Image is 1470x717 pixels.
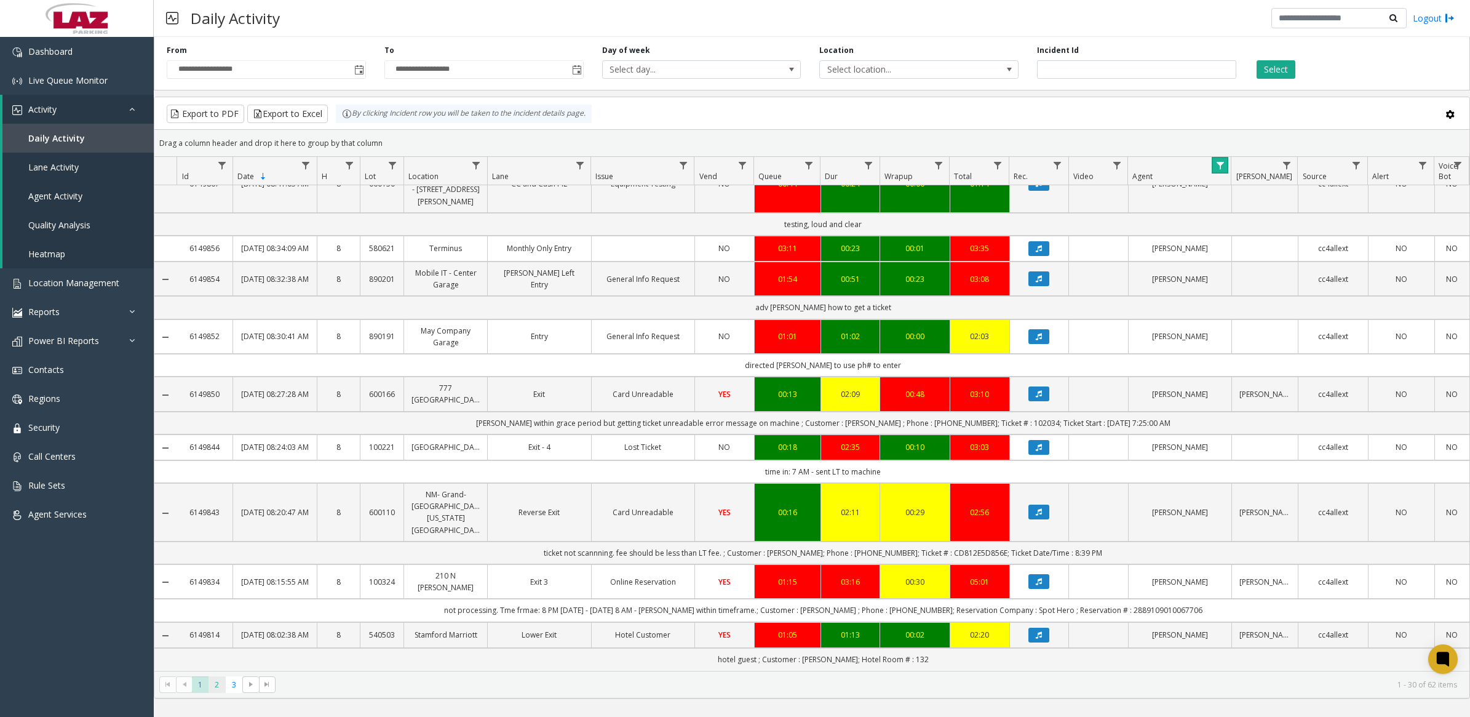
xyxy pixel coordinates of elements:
[762,388,813,400] a: 00:13
[28,306,60,318] span: Reports
[1306,576,1361,588] a: cc4allext
[240,507,309,518] a: [DATE] 08:20:47 AM
[599,330,687,342] a: General Info Request
[411,267,480,290] a: Mobile IT - Center Garage
[1376,629,1427,641] a: NO
[259,676,276,694] span: Go to the last page
[322,171,327,182] span: H
[184,273,225,285] a: 6149854
[495,388,583,400] a: Exit
[240,576,309,588] a: [DATE] 08:15:55 AM
[12,76,22,86] img: 'icon'
[1108,157,1125,174] a: Video Filter Menu
[1442,242,1462,254] a: NO
[237,171,254,182] span: Date
[702,242,747,254] a: NO
[177,648,1469,670] td: hotel guest ; Customer : [PERSON_NAME]; Hotel Room # : 132
[888,576,942,588] div: 00:30
[888,441,942,453] div: 00:10
[167,105,244,123] button: Export to PDF
[860,157,877,174] a: Dur Filter Menu
[762,507,813,518] a: 00:16
[1136,576,1224,588] a: [PERSON_NAME]
[1073,171,1094,182] span: Video
[888,242,942,254] a: 00:01
[368,330,396,342] a: 890191
[1136,273,1224,285] a: [PERSON_NAME]
[958,441,1002,453] div: 03:03
[1306,273,1361,285] a: cc4allext
[154,508,177,518] a: Collapse Details
[154,443,177,453] a: Collapse Details
[1372,171,1389,182] span: Alert
[28,190,82,202] span: Agent Activity
[368,441,396,453] a: 100221
[762,629,813,641] a: 01:05
[325,330,353,342] a: 8
[762,330,813,342] a: 01:01
[167,45,187,56] label: From
[12,337,22,346] img: 'icon'
[2,182,154,210] a: Agent Activity
[184,507,225,518] a: 6149843
[675,157,691,174] a: Issue Filter Menu
[828,576,873,588] a: 03:16
[718,178,730,189] span: NO
[1376,388,1427,400] a: NO
[2,239,154,268] a: Heatmap
[495,267,583,290] a: [PERSON_NAME] Left Entry
[192,676,209,693] span: Page 1
[12,47,22,57] img: 'icon'
[154,332,177,342] a: Collapse Details
[12,279,22,289] img: 'icon'
[718,243,730,254] span: NO
[734,157,751,174] a: Vend Filter Menu
[12,308,22,318] img: 'icon'
[1049,157,1065,174] a: Rec. Filter Menu
[762,576,813,588] a: 01:15
[12,395,22,404] img: 'icon'
[246,679,256,689] span: Go to the next page
[1413,12,1455,25] a: Logout
[495,629,583,641] a: Lower Exit
[1439,161,1458,182] span: Voice Bot
[1136,242,1224,254] a: [PERSON_NAME]
[1303,171,1327,182] span: Source
[718,442,730,452] span: NO
[336,105,592,123] div: By clicking Incident row you will be taken to the incident details page.
[28,364,64,375] span: Contacts
[828,273,873,285] a: 00:51
[408,171,439,182] span: Location
[888,388,942,400] div: 00:48
[828,441,873,453] a: 02:35
[240,441,309,453] a: [DATE] 08:24:03 AM
[1348,157,1365,174] a: Source Filter Menu
[28,451,76,462] span: Call Centers
[283,679,1457,690] kendo-pager-info: 1 - 30 of 62 items
[699,171,717,182] span: Vend
[28,422,60,433] span: Security
[28,74,108,86] span: Live Queue Monitor
[828,330,873,342] a: 01:02
[184,629,225,641] a: 6149814
[495,330,583,342] a: Entry
[325,441,353,453] a: 8
[828,507,873,518] div: 02:11
[341,157,357,174] a: H Filter Menu
[958,242,1002,254] div: 03:35
[28,248,65,260] span: Heatmap
[1212,157,1228,174] a: Agent Filter Menu
[718,331,730,342] span: NO
[1136,441,1224,453] a: [PERSON_NAME]
[384,45,394,56] label: To
[177,460,1469,483] td: time in: 7 AM - sent LT to machine
[958,388,1002,400] a: 03:10
[368,507,396,518] a: 600110
[28,393,60,404] span: Regions
[1450,157,1466,174] a: Voice Bot Filter Menu
[930,157,947,174] a: Wrapup Filter Menu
